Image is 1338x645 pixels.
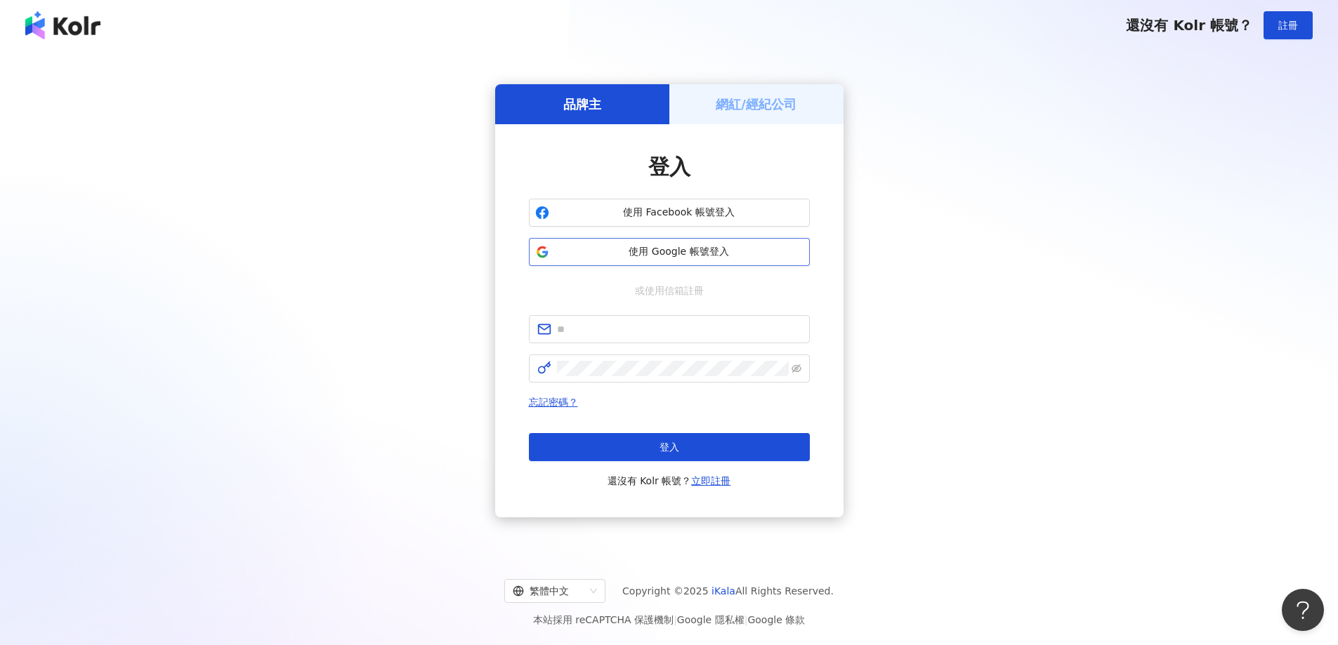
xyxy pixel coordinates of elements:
[555,245,804,259] span: 使用 Google 帳號登入
[529,433,810,461] button: 登入
[716,95,796,113] h5: 網紅/經紀公司
[747,614,805,625] a: Google 條款
[1278,20,1298,31] span: 註冊
[563,95,601,113] h5: 品牌主
[533,611,805,628] span: 本站採用 reCAPTCHA 保護機制
[1264,11,1313,39] button: 註冊
[648,154,690,179] span: 登入
[625,283,714,298] span: 或使用信箱註冊
[691,475,730,486] a: 立即註冊
[608,472,731,489] span: 還沒有 Kolr 帳號？
[711,585,735,597] a: iKala
[792,364,801,373] span: eye-invisible
[25,11,100,39] img: logo
[513,580,584,602] div: 繁體中文
[622,583,834,599] span: Copyright © 2025 All Rights Reserved.
[1126,17,1252,34] span: 還沒有 Kolr 帳號？
[660,441,679,453] span: 登入
[529,238,810,266] button: 使用 Google 帳號登入
[674,614,677,625] span: |
[677,614,745,625] a: Google 隱私權
[529,397,578,408] a: 忘記密碼？
[1282,589,1324,631] iframe: Help Scout Beacon - Open
[745,614,748,625] span: |
[555,206,804,220] span: 使用 Facebook 帳號登入
[529,199,810,227] button: 使用 Facebook 帳號登入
